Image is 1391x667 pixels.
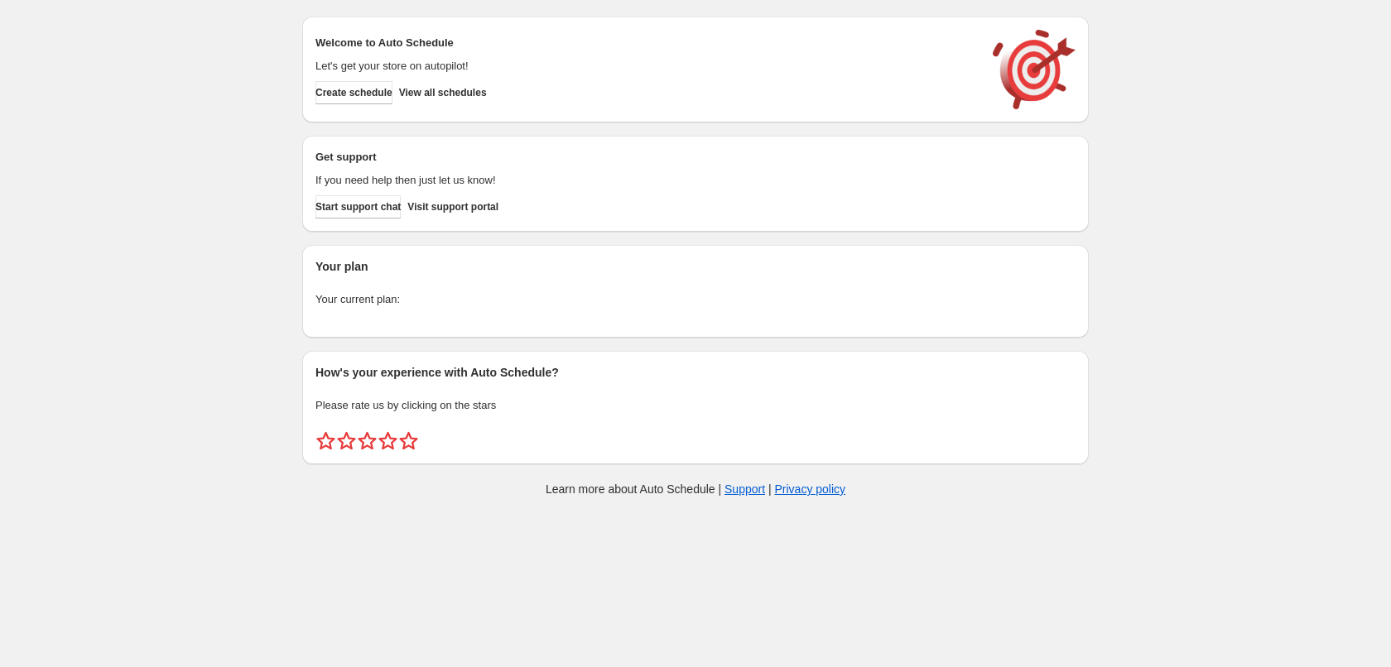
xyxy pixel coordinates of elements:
[315,258,1076,275] h2: Your plan
[407,200,498,214] span: Visit support portal
[315,172,976,189] p: If you need help then just let us know!
[724,482,765,496] a: Support
[399,86,487,99] span: View all schedules
[315,86,392,99] span: Create schedule
[399,81,487,104] button: View all schedules
[775,482,846,496] a: Privacy policy
[315,195,401,218] a: Start support chat
[315,364,1076,381] h2: How's your experience with Auto Schedule?
[315,149,976,166] h2: Get support
[546,481,845,497] p: Learn more about Auto Schedule | |
[315,397,1076,414] p: Please rate us by clicking on the stars
[315,200,401,214] span: Start support chat
[315,58,976,74] p: Let's get your store on autopilot!
[315,35,976,51] h2: Welcome to Auto Schedule
[407,195,498,218] a: Visit support portal
[315,81,392,104] button: Create schedule
[315,291,1076,308] p: Your current plan:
